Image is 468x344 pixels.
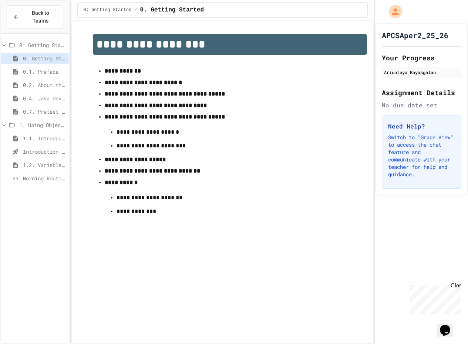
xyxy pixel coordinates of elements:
span: / [134,7,137,13]
button: Back to Teams [7,5,63,29]
iframe: chat widget [437,314,461,337]
span: 1.2. Variables and Data Types [23,161,66,169]
div: Ariuntuya Bayasgalan [384,69,459,76]
span: 1. Using Objects and Methods [19,121,66,129]
span: 0. Getting Started [140,6,204,14]
h1: APCSAper2_25_26 [382,30,448,40]
div: Chat with us now!Close [3,3,51,47]
span: 0.4. Java Development Environments [23,94,66,102]
span: 0. Getting Started [23,54,66,62]
div: No due date set [382,101,461,110]
span: 0.1. Preface [23,68,66,76]
span: 0: Getting Started [84,7,132,13]
p: Switch to "Grade View" to access the chat feature and communicate with your teacher for help and ... [388,134,455,178]
h3: Need Help? [388,122,455,131]
span: 1.1. Introduction to Algorithms, Programming, and Compilers [23,134,66,142]
span: 0.7. Pretest for the AP CSA Exam [23,108,66,116]
h2: Assignment Details [382,87,461,98]
span: Back to Teams [24,9,57,25]
iframe: chat widget [407,282,461,314]
span: Morning Routine Fix [23,174,66,182]
span: 0.2. About the AP CSA Exam [23,81,66,89]
span: 0: Getting Started [19,41,66,49]
span: Introduction to Algorithms, Programming, and Compilers [23,148,66,156]
h2: Your Progress [382,53,461,63]
div: My Account [381,3,404,20]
